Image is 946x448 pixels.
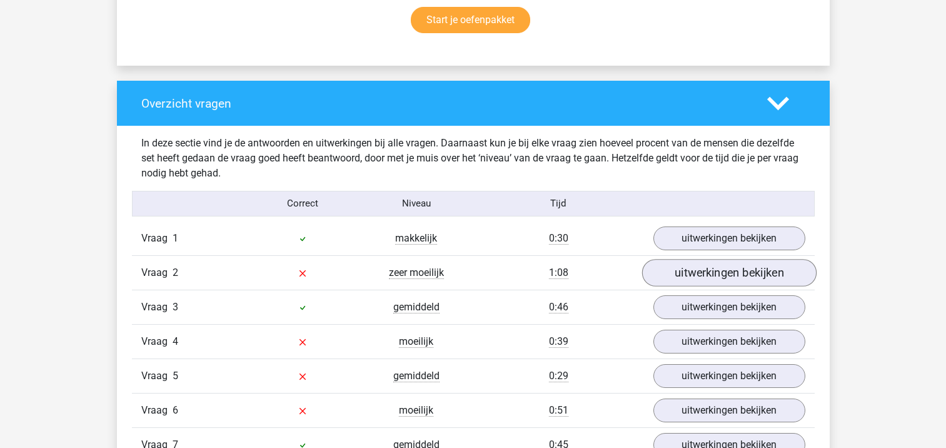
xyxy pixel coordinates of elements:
[549,335,568,348] span: 0:39
[473,196,643,211] div: Tijd
[173,370,178,382] span: 5
[360,196,473,211] div: Niveau
[141,403,173,418] span: Vraag
[549,301,568,313] span: 0:46
[141,300,173,315] span: Vraag
[141,369,173,384] span: Vraag
[653,227,805,250] a: uitwerkingen bekijken
[141,96,748,111] h4: Overzicht vragen
[389,267,444,279] span: zeer moeilijk
[642,259,816,287] a: uitwerkingen bekijken
[549,404,568,417] span: 0:51
[393,370,440,382] span: gemiddeld
[395,232,437,245] span: makkelijk
[549,232,568,245] span: 0:30
[399,404,433,417] span: moeilijk
[653,364,805,388] a: uitwerkingen bekijken
[653,330,805,354] a: uitwerkingen bekijken
[246,196,360,211] div: Correct
[393,301,440,313] span: gemiddeld
[653,295,805,319] a: uitwerkingen bekijken
[132,136,815,181] div: In deze sectie vind je de antwoorden en uitwerkingen bij alle vragen. Daarnaast kun je bij elke v...
[399,335,433,348] span: moeilijk
[549,370,568,382] span: 0:29
[173,232,178,244] span: 1
[141,231,173,246] span: Vraag
[173,267,178,278] span: 2
[653,399,805,422] a: uitwerkingen bekijken
[549,267,568,279] span: 1:08
[173,335,178,347] span: 4
[173,404,178,416] span: 6
[173,301,178,313] span: 3
[141,265,173,280] span: Vraag
[411,7,530,33] a: Start je oefenpakket
[141,334,173,349] span: Vraag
